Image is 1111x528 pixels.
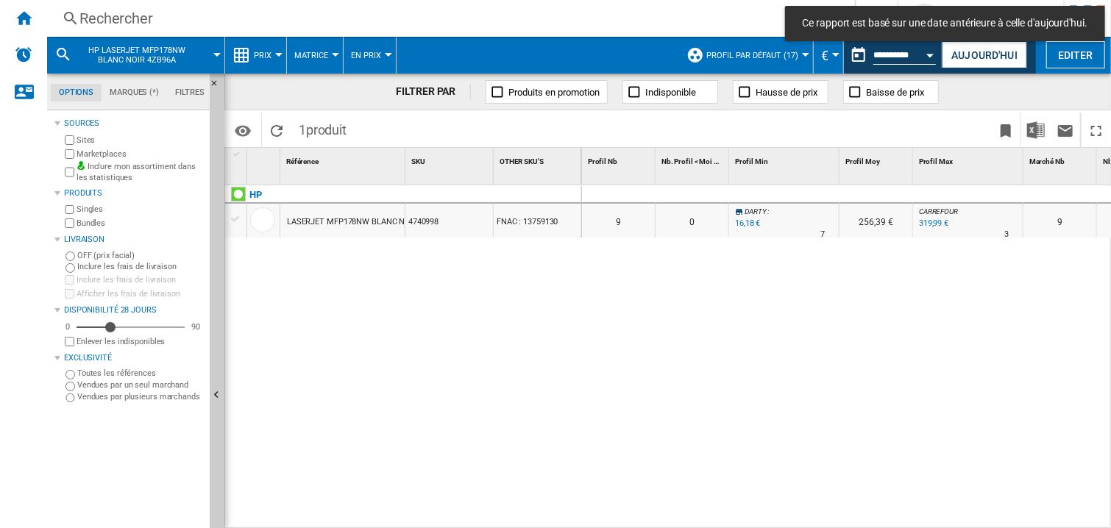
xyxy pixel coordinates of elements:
button: Créer un favoris [991,113,1021,147]
div: Sort None [659,148,728,171]
button: En Prix [351,37,388,74]
div: Produits [64,188,204,199]
label: Inclure les frais de livraison [77,274,204,285]
label: OFF (prix facial) [77,250,204,261]
div: Sort None [1026,148,1096,171]
div: Sort None [732,148,839,171]
span: Hausse de prix [756,87,817,98]
div: Livraison [64,234,204,246]
input: Afficher les frais de livraison [65,289,74,299]
button: Hausse de prix [733,80,828,104]
button: Options [228,117,258,143]
div: 90 [188,321,204,332]
button: Plein écran [1082,113,1111,147]
div: Rechercher [79,8,817,29]
span: Profil Nb [588,157,617,165]
span: Profil Moy [845,157,880,165]
div: 0 [656,204,728,238]
span: En Prix [351,51,381,60]
span: 1 [291,113,354,143]
span: Marché Nb [1029,157,1065,165]
img: alerts-logo.svg [15,46,32,63]
input: Inclure les frais de livraison [65,263,75,273]
span: OTHER SKU'S [500,157,544,165]
button: HP LASERJET MFP178NW BLANC NOIR 4ZB96A [78,37,211,74]
div: Sort None [842,148,912,171]
span: SKU [411,157,425,165]
button: Télécharger au format Excel [1021,113,1051,147]
span: Profil Min [735,157,768,165]
button: Masquer [210,74,227,100]
label: Afficher les frais de livraison [77,288,204,299]
button: Indisponible [622,80,718,104]
label: Enlever les indisponibles [77,336,204,347]
div: OTHER SKU'S Sort None [497,148,581,171]
md-tab-item: Marques (*) [102,84,167,101]
button: Matrice [294,37,336,74]
span: Baisse de prix [866,87,924,98]
div: FILTRER PAR [397,85,472,99]
button: md-calendar [844,40,873,70]
div: Ce rapport est basé sur une date antérieure à celle d'aujourd'hui. [844,37,939,74]
div: Mise à jour : dimanche 25 août 2024 23:00 [917,216,948,231]
label: Inclure les frais de livraison [77,261,204,272]
div: Délai de livraison : 7 jours [820,227,825,242]
div: 4740998 [405,204,493,238]
label: Sites [77,135,204,146]
div: Délai de livraison : 3 jours [1004,227,1009,242]
span: Nb. Profil < Moi [661,157,712,165]
div: Sort None [497,148,581,171]
div: Marché Nb Sort None [1026,148,1096,171]
button: Recharger [262,113,291,147]
div: Profil Max Sort None [916,148,1023,171]
md-menu: Currency [814,37,844,74]
div: FNAC : 13759130 [494,204,581,238]
span: Profil Max [919,157,953,165]
div: Profil par défaut (17) [686,37,806,74]
span: Prix [254,51,271,60]
input: Toutes les références [65,370,75,379]
button: Envoyer ce rapport par email [1051,113,1080,147]
img: excel-24x24.png [1027,121,1045,139]
button: Produits en promotion [486,80,608,104]
label: Vendues par un seul marchand [77,379,204,390]
div: Prix [233,37,279,74]
label: Marketplaces [77,149,204,160]
span: produit [306,122,347,138]
div: Sort None [585,148,655,171]
input: Vendues par un seul marchand [65,382,75,391]
input: Singles [65,205,74,215]
span: Référence [286,157,319,165]
input: Vendues par plusieurs marchands [65,393,75,403]
label: Vendues par plusieurs marchands [77,391,204,402]
div: Disponibilité 28 Jours [64,304,204,316]
md-tab-item: Options [51,84,102,101]
span: Indisponible [645,87,696,98]
div: Profil Min Sort None [732,148,839,171]
span: Profil par défaut (17) [706,51,798,60]
input: Bundles [65,218,74,228]
div: 0 [62,321,74,332]
span: : [767,207,769,215]
div: 9 [582,204,655,238]
button: Profil par défaut (17) [706,37,806,74]
md-slider: Disponibilité [77,320,185,335]
label: Inclure mon assortiment dans les statistiques [77,161,204,184]
label: Toutes les références [77,368,204,379]
button: Open calendar [917,40,944,66]
input: OFF (prix facial) [65,251,75,261]
label: Bundles [77,218,204,229]
div: Sort None [408,148,493,171]
input: Marketplaces [65,149,74,159]
span: Produits en promotion [508,87,600,98]
input: Sites [65,135,74,145]
span: DARTY [745,207,767,215]
div: 256,39 € [840,204,912,238]
span: € [821,48,828,63]
span: Matrice [294,51,328,60]
div: Sort None [250,148,280,171]
div: LASERJET MFP178NW BLANC NOIR 4ZB96A [287,205,449,239]
div: Sort None [916,148,1023,171]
